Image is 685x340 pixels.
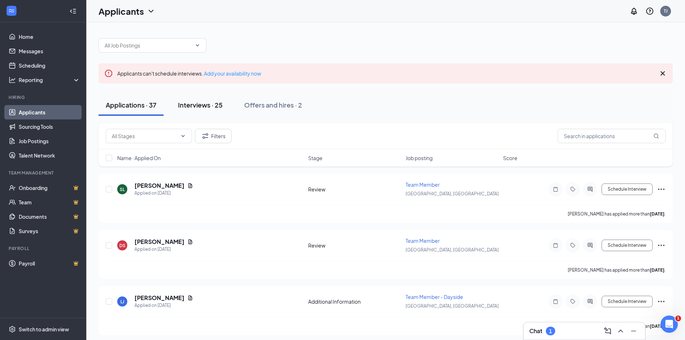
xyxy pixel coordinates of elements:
[178,100,223,109] div: Interviews · 25
[19,30,80,44] a: Home
[69,8,77,15] svg: Collapse
[406,303,499,309] span: [GEOGRAPHIC_DATA], [GEOGRAPHIC_DATA]
[147,7,155,15] svg: ChevronDown
[657,241,666,250] svg: Ellipses
[529,327,542,335] h3: Chat
[9,76,16,83] svg: Analysis
[657,297,666,306] svg: Ellipses
[551,299,560,304] svg: Note
[551,242,560,248] svg: Note
[244,100,302,109] div: Offers and hires · 2
[9,94,79,100] div: Hiring
[406,237,440,244] span: Team Member
[187,239,193,245] svg: Document
[653,133,659,139] svg: MagnifyingGlass
[105,41,192,49] input: All Job Postings
[568,211,666,217] p: [PERSON_NAME] has applied more than .
[9,170,79,176] div: Team Management
[195,42,200,48] svg: ChevronDown
[586,186,594,192] svg: ActiveChat
[308,186,401,193] div: Review
[134,246,193,253] div: Applied on [DATE]
[134,294,184,302] h5: [PERSON_NAME]
[19,119,80,134] a: Sourcing Tools
[104,69,113,78] svg: Error
[9,326,16,333] svg: Settings
[664,8,668,14] div: TJ
[650,211,665,217] b: [DATE]
[99,5,144,17] h1: Applicants
[112,132,177,140] input: All Stages
[134,182,184,190] h5: [PERSON_NAME]
[19,105,80,119] a: Applicants
[615,325,626,337] button: ChevronUp
[602,296,653,307] button: Schedule Interview
[106,100,156,109] div: Applications · 37
[9,245,79,251] div: Payroll
[19,326,69,333] div: Switch to admin view
[406,181,440,188] span: Team Member
[406,191,499,196] span: [GEOGRAPHIC_DATA], [GEOGRAPHIC_DATA]
[117,154,161,162] span: Name · Applied On
[568,242,577,248] svg: Tag
[549,328,552,334] div: 1
[120,186,125,192] div: SL
[675,316,681,321] span: 1
[616,327,625,335] svg: ChevronUp
[180,133,186,139] svg: ChevronDown
[602,325,613,337] button: ComposeMessage
[19,224,80,238] a: SurveysCrown
[603,327,612,335] svg: ComposeMessage
[204,70,261,77] a: Add your availability now
[308,154,323,162] span: Stage
[19,76,81,83] div: Reporting
[503,154,517,162] span: Score
[645,7,654,15] svg: QuestionInfo
[19,256,80,271] a: PayrollCrown
[134,302,193,309] div: Applied on [DATE]
[8,7,15,14] svg: WorkstreamLogo
[19,148,80,163] a: Talent Network
[19,181,80,195] a: OnboardingCrown
[308,242,401,249] div: Review
[406,247,499,253] span: [GEOGRAPHIC_DATA], [GEOGRAPHIC_DATA]
[117,70,261,77] span: Applicants can't schedule interviews.
[558,129,666,143] input: Search in applications
[650,323,665,329] b: [DATE]
[308,298,401,305] div: Additional Information
[568,267,666,273] p: [PERSON_NAME] has applied more than .
[629,327,638,335] svg: Minimize
[119,242,125,249] div: DS
[19,195,80,209] a: TeamCrown
[134,238,184,246] h5: [PERSON_NAME]
[657,185,666,194] svg: Ellipses
[19,134,80,148] a: Job Postings
[630,7,638,15] svg: Notifications
[187,295,193,301] svg: Document
[568,299,577,304] svg: Tag
[406,294,463,300] span: Team Member - Dayside
[602,240,653,251] button: Schedule Interview
[551,186,560,192] svg: Note
[658,69,667,78] svg: Cross
[602,183,653,195] button: Schedule Interview
[195,129,232,143] button: Filter Filters
[586,242,594,248] svg: ActiveChat
[201,132,210,140] svg: Filter
[586,299,594,304] svg: ActiveChat
[19,209,80,224] a: DocumentsCrown
[650,267,665,273] b: [DATE]
[19,44,80,58] a: Messages
[568,186,577,192] svg: Tag
[187,183,193,189] svg: Document
[19,58,80,73] a: Scheduling
[134,190,193,197] div: Applied on [DATE]
[628,325,639,337] button: Minimize
[406,154,433,162] span: Job posting
[120,299,124,305] div: LJ
[661,316,678,333] iframe: Intercom live chat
